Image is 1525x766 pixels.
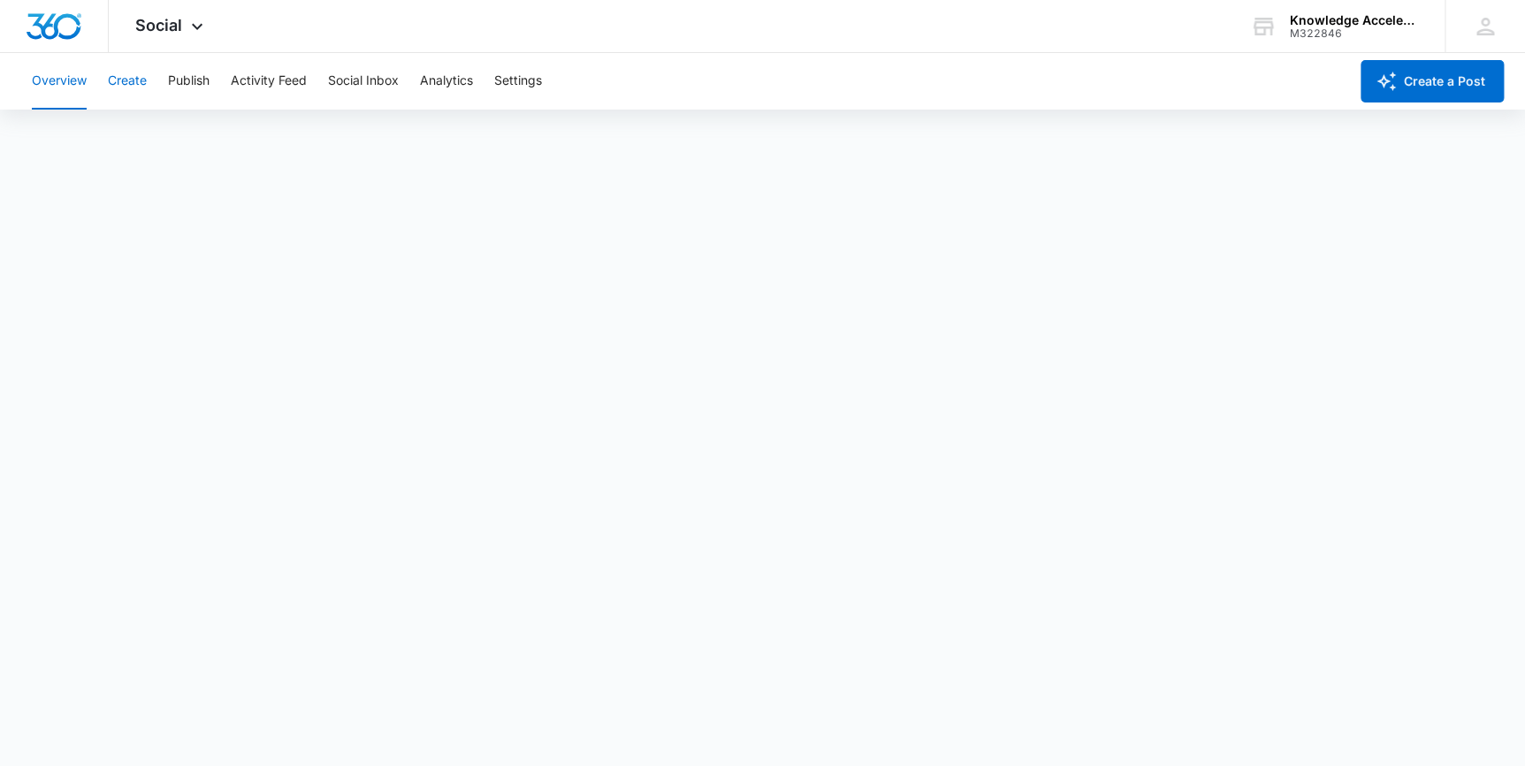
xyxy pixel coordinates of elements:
span: Social [135,16,182,34]
button: Social Inbox [328,53,399,110]
button: Settings [494,53,542,110]
button: Analytics [420,53,473,110]
div: account name [1290,13,1419,27]
button: Publish [168,53,210,110]
button: Create [108,53,147,110]
button: Create a Post [1361,60,1504,102]
button: Overview [32,53,87,110]
button: Activity Feed [231,53,307,110]
div: account id [1290,27,1419,40]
